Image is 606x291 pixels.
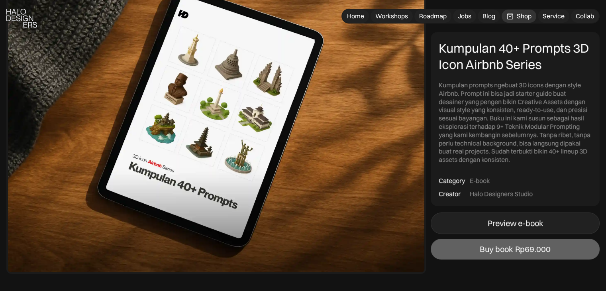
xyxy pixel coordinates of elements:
[419,12,447,20] div: Roadmap
[576,12,594,20] div: Collab
[371,10,413,23] a: Workshops
[439,40,592,73] div: Kumpulan 40+ Prompts 3D Icon Airbnb Series
[439,81,592,164] div: Kumpulan prompts ngebuat 3D icons dengan style Airbnb. Prompt ini bisa jadi starter guide buat de...
[453,10,476,23] a: Jobs
[431,212,600,234] a: Preview e-book
[375,12,408,20] div: Workshops
[439,190,461,198] div: Creator
[515,244,551,254] div: Rp69.000
[543,12,565,20] div: Service
[342,10,369,23] a: Home
[458,12,471,20] div: Jobs
[517,12,531,20] div: Shop
[470,177,490,185] div: E-book
[470,190,533,198] div: Halo Designers Studio
[439,177,465,185] div: Category
[478,10,500,23] a: Blog
[347,12,364,20] div: Home
[538,10,569,23] a: Service
[480,244,513,254] div: Buy book
[488,218,543,228] div: Preview e-book
[502,10,536,23] a: Shop
[482,12,495,20] div: Blog
[431,239,600,260] a: Buy bookRp69.000
[571,10,599,23] a: Collab
[414,10,451,23] a: Roadmap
